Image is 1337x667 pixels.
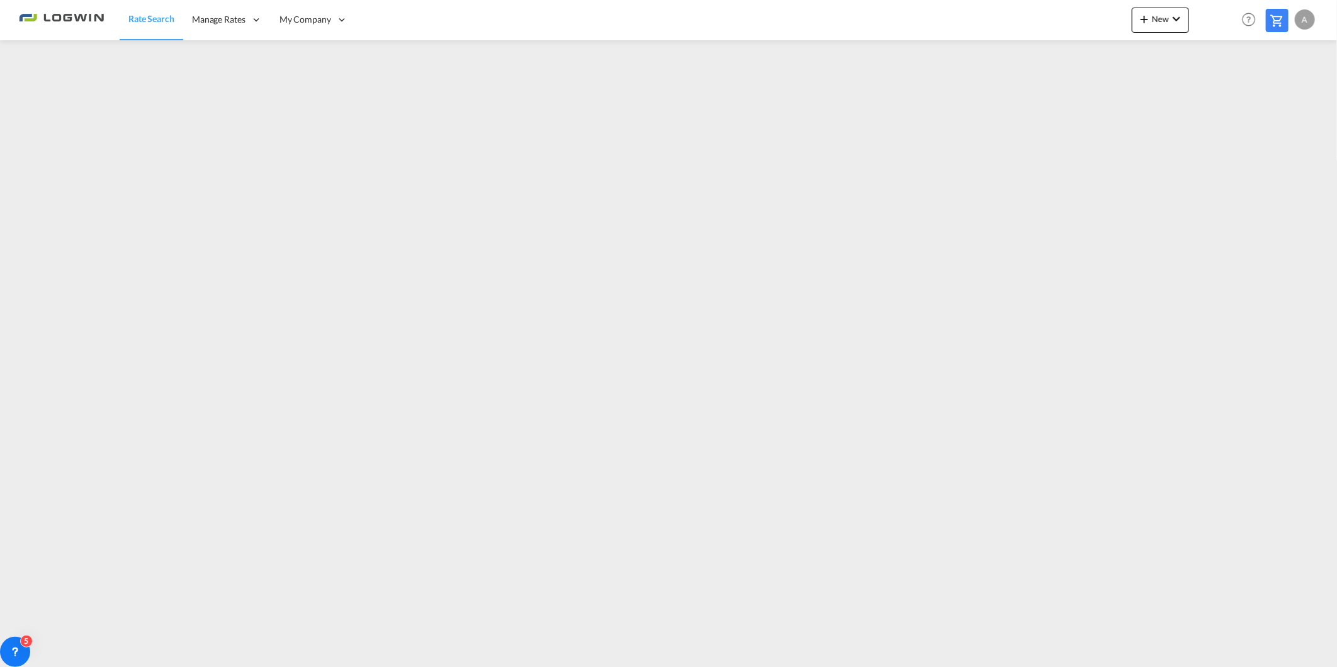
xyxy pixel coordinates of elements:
[1295,9,1315,30] div: A
[192,13,245,26] span: Manage Rates
[1137,14,1184,24] span: New
[1169,11,1184,26] md-icon: icon-chevron-down
[279,13,331,26] span: My Company
[19,6,104,34] img: 2761ae10d95411efa20a1f5e0282d2d7.png
[1132,8,1189,33] button: icon-plus 400-fgNewicon-chevron-down
[128,13,174,24] span: Rate Search
[1137,11,1152,26] md-icon: icon-plus 400-fg
[1238,9,1266,31] div: Help
[1238,9,1260,30] span: Help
